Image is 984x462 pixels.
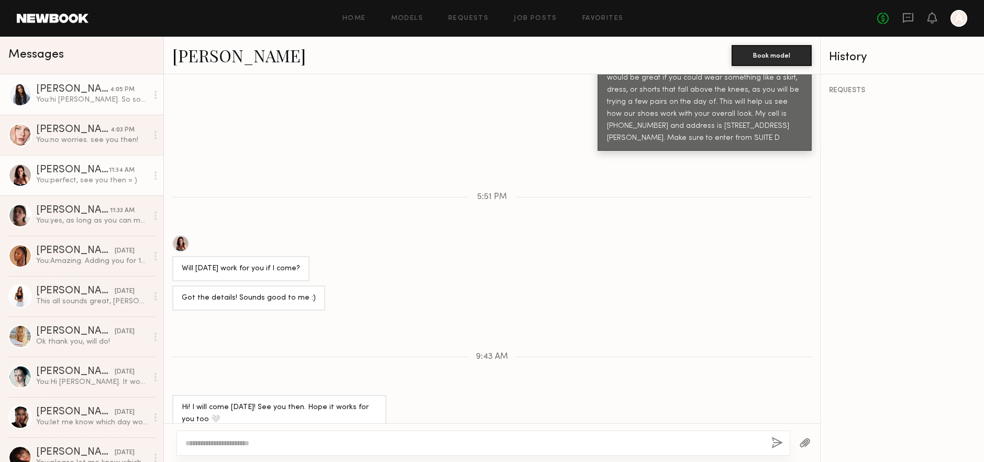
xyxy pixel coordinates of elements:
div: You: perfect, see you then = ) [36,175,148,185]
div: This all sounds great, [PERSON_NAME]! Thank you again for reaching out 🫶🏼 I will send you a text ... [36,296,148,306]
div: [DATE] [115,367,135,377]
div: [PERSON_NAME] [36,407,115,417]
div: Hi! I will come [DATE]! See you then. Hope it works for you too 🤍 [182,402,377,426]
a: A [950,10,967,27]
div: Got the details! Sounds good to me :) [182,292,316,304]
div: You: hi [PERSON_NAME]. So sorry, is it possible to get an angle from the front where I can see yo... [36,95,148,105]
span: 9:43 AM [476,353,508,361]
a: Home [342,15,366,22]
div: Amazing! Our photoshoot will be more focused on the product on the foot with shots of legs. Also ... [607,25,802,145]
div: 4:03 PM [110,125,135,135]
div: You: yes, as long as you can make it before 3 pm! [36,216,148,226]
div: [PERSON_NAME] [36,165,109,175]
div: 4:05 PM [110,85,135,95]
span: 5:51 PM [477,193,507,202]
a: [PERSON_NAME] [172,44,306,67]
div: You: Hi [PERSON_NAME]. It would be amazing if you can send in photos/ videos of your legs? Our ma... [36,377,148,387]
a: Requests [448,15,489,22]
span: Messages [8,49,64,61]
div: You: Amazing. Adding you for 10/8! Our photoshoot will be more focused on the product on the foot... [36,256,148,266]
div: [DATE] [115,408,135,417]
div: History [829,51,976,63]
div: [PERSON_NAME] [36,367,115,377]
a: Book model [732,50,812,59]
div: [DATE] [115,246,135,256]
div: [PERSON_NAME] [36,125,110,135]
div: [PERSON_NAME] [36,326,115,337]
div: REQUESTS [829,87,976,94]
div: [DATE] [115,287,135,296]
div: [PERSON_NAME] [36,286,115,296]
div: [PERSON_NAME] [36,246,115,256]
div: Ok thank you, will do! [36,337,148,347]
div: 11:33 AM [110,206,135,216]
div: [DATE] [115,448,135,458]
button: Book model [732,45,812,66]
a: Job Posts [514,15,557,22]
div: [PERSON_NAME] [36,84,110,95]
a: Favorites [582,15,624,22]
div: [PERSON_NAME] [36,447,115,458]
a: Models [391,15,423,22]
div: You: let me know which day works for you, so I can go ahead and add you to the list [36,417,148,427]
div: 11:34 AM [109,166,135,175]
div: You: no worries. see you then! [36,135,148,145]
div: [DATE] [115,327,135,337]
div: Will [DATE] work for you if I come? [182,263,300,275]
div: [PERSON_NAME] [36,205,110,216]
